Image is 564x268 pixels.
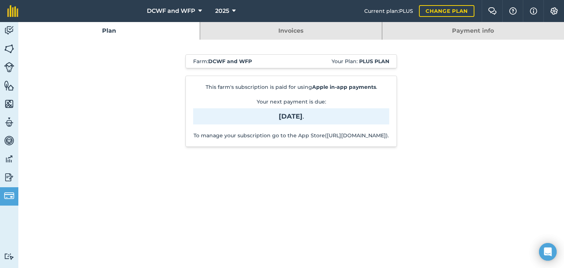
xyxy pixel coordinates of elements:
[193,132,389,139] p: To manage your subscription go to the App Store([URL][DOMAIN_NAME]).
[4,253,14,260] img: svg+xml;base64,PD94bWwgdmVyc2lvbj0iMS4wIiBlbmNvZGluZz0idXRmLTgiPz4KPCEtLSBHZW5lcmF0b3I6IEFkb2JlIE...
[419,5,474,17] a: Change plan
[364,7,413,15] span: Current plan : PLUS
[147,7,195,15] span: DCWF and WFP
[193,83,389,91] p: This farm's subscription is paid for using .
[208,58,252,65] strong: DCWF and WFP
[4,62,14,72] img: svg+xml;base64,PD94bWwgdmVyc2lvbj0iMS4wIiBlbmNvZGluZz0idXRmLTgiPz4KPCEtLSBHZW5lcmF0b3I6IEFkb2JlIE...
[193,58,252,65] span: Farm :
[215,7,229,15] span: 2025
[332,58,389,65] span: Your Plan:
[4,80,14,91] img: svg+xml;base64,PHN2ZyB4bWxucz0iaHR0cDovL3d3dy53My5vcmcvMjAwMC9zdmciIHdpZHRoPSI1NiIgaGVpZ2h0PSI2MC...
[4,172,14,183] img: svg+xml;base64,PD94bWwgdmVyc2lvbj0iMS4wIiBlbmNvZGluZz0idXRmLTgiPz4KPCEtLSBHZW5lcmF0b3I6IEFkb2JlIE...
[4,135,14,146] img: svg+xml;base64,PD94bWwgdmVyc2lvbj0iMS4wIiBlbmNvZGluZz0idXRmLTgiPz4KPCEtLSBHZW5lcmF0b3I6IEFkb2JlIE...
[312,84,376,90] strong: Apple in-app payments
[193,108,389,124] span: .
[539,243,557,261] div: Open Intercom Messenger
[382,22,564,40] a: Payment info
[530,7,537,15] img: svg+xml;base64,PHN2ZyB4bWxucz0iaHR0cDovL3d3dy53My5vcmcvMjAwMC9zdmciIHdpZHRoPSIxNyIgaGVpZ2h0PSIxNy...
[4,98,14,109] img: svg+xml;base64,PHN2ZyB4bWxucz0iaHR0cDovL3d3dy53My5vcmcvMjAwMC9zdmciIHdpZHRoPSI1NiIgaGVpZ2h0PSI2MC...
[279,112,303,120] strong: [DATE]
[509,7,517,15] img: A question mark icon
[359,58,389,65] strong: Plus plan
[550,7,558,15] img: A cog icon
[193,98,389,124] p: Your next payment is due :
[200,22,382,40] a: Invoices
[18,22,200,40] a: Plan
[488,7,497,15] img: Two speech bubbles overlapping with the left bubble in the forefront
[4,191,14,201] img: svg+xml;base64,PD94bWwgdmVyc2lvbj0iMS4wIiBlbmNvZGluZz0idXRmLTgiPz4KPCEtLSBHZW5lcmF0b3I6IEFkb2JlIE...
[4,153,14,164] img: svg+xml;base64,PD94bWwgdmVyc2lvbj0iMS4wIiBlbmNvZGluZz0idXRmLTgiPz4KPCEtLSBHZW5lcmF0b3I6IEFkb2JlIE...
[4,25,14,36] img: svg+xml;base64,PD94bWwgdmVyc2lvbj0iMS4wIiBlbmNvZGluZz0idXRmLTgiPz4KPCEtLSBHZW5lcmF0b3I6IEFkb2JlIE...
[7,5,18,17] img: fieldmargin Logo
[4,43,14,54] img: svg+xml;base64,PHN2ZyB4bWxucz0iaHR0cDovL3d3dy53My5vcmcvMjAwMC9zdmciIHdpZHRoPSI1NiIgaGVpZ2h0PSI2MC...
[4,117,14,128] img: svg+xml;base64,PD94bWwgdmVyc2lvbj0iMS4wIiBlbmNvZGluZz0idXRmLTgiPz4KPCEtLSBHZW5lcmF0b3I6IEFkb2JlIE...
